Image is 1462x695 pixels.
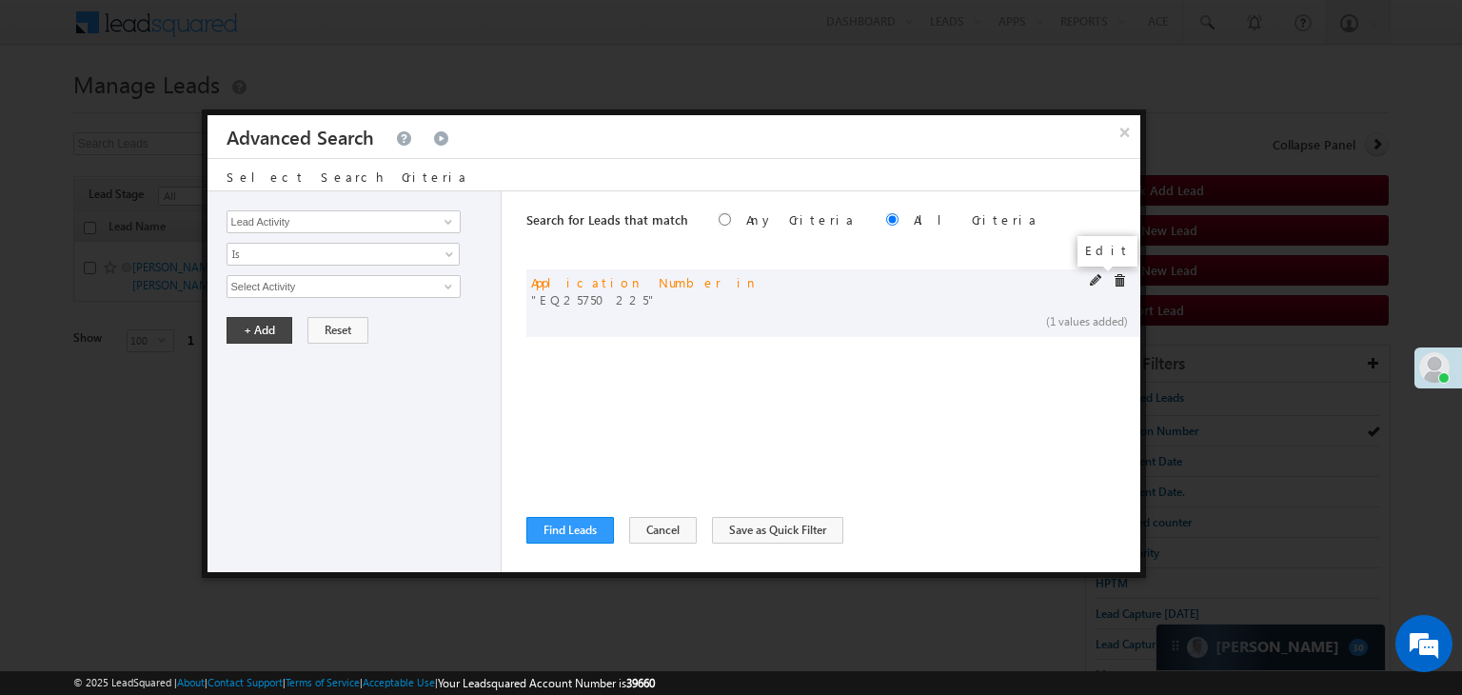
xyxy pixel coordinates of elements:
[434,277,458,296] a: Show All Items
[363,676,435,688] a: Acceptable Use
[32,100,80,125] img: d_60004797649_company_0_60004797649
[207,676,283,688] a: Contact Support
[99,100,320,125] div: Chat with us now
[531,291,759,308] span: EQ25750225
[526,211,688,228] span: Search for Leads that match
[227,210,461,233] input: Type to Search
[1046,314,1128,328] span: (1 values added)
[526,517,614,544] button: Find Leads
[626,676,655,690] span: 39660
[531,274,721,290] span: Application Number
[259,546,346,572] em: Start Chat
[737,274,759,290] span: in
[1077,236,1137,267] div: Edit
[307,317,368,344] button: Reset
[1110,115,1140,149] button: ×
[746,211,856,228] label: Any Criteria
[227,246,434,263] span: Is
[227,115,374,158] h3: Advanced Search
[227,275,461,298] input: Type to Search
[434,212,458,231] a: Show All Items
[73,674,655,692] span: © 2025 LeadSquared | | | | |
[227,243,460,266] a: Is
[227,169,468,185] span: Select Search Criteria
[227,317,292,344] button: + Add
[914,211,1038,228] label: All Criteria
[312,10,358,55] div: Minimize live chat window
[25,176,347,529] textarea: Type your message and hit 'Enter'
[177,676,205,688] a: About
[438,676,655,690] span: Your Leadsquared Account Number is
[286,676,360,688] a: Terms of Service
[629,517,697,544] button: Cancel
[712,517,843,544] button: Save as Quick Filter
